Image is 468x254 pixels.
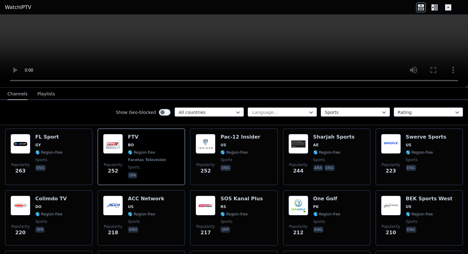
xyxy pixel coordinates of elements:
h6: Sharjah Sports [313,134,355,140]
span: sports [313,157,325,162]
h6: FL Sport [35,134,63,140]
button: Playlists [37,88,55,100]
span: 🌎 Region-free [128,150,155,155]
span: Popularity [104,162,122,167]
p: spa [35,227,45,233]
label: Show Geo-blocked [116,109,156,115]
h6: One Golf [313,196,340,202]
span: 🌎 Region-free [35,212,63,217]
span: sports [406,157,418,162]
img: Swerve Sports [381,134,401,154]
h6: ACC Network [128,196,164,202]
h6: BEK Sports West [406,196,453,202]
span: 218 [108,229,118,236]
span: sports [128,165,140,170]
span: 🌎 Region-free [35,150,63,155]
p: srp [220,227,230,233]
span: Popularity [104,224,122,229]
span: sports [220,157,232,162]
p: ara [313,165,323,171]
span: Popularity [196,224,215,229]
button: Channels [7,88,28,100]
span: DO [35,204,41,209]
span: sports [220,219,232,224]
span: 212 [293,229,303,236]
span: 252 [108,167,118,175]
span: 263 [15,167,25,175]
span: AE [313,143,318,148]
span: 🌎 Region-free [128,212,155,217]
img: Sharjah Sports [288,134,308,154]
span: sports [406,219,418,224]
span: Popularity [11,162,30,167]
span: 🌎 Region-free [220,212,248,217]
p: eng [324,165,335,171]
span: 252 [201,167,211,175]
span: Facetas Televisión [128,157,166,162]
span: 🌎 Region-free [313,212,340,217]
span: sports [313,219,325,224]
h6: SOS Kanal Plus [220,196,263,202]
span: GY [35,143,41,148]
span: US [406,143,411,148]
h6: Colimdo TV [35,196,67,202]
span: Popularity [289,162,308,167]
a: WatchIPTV [5,4,31,11]
p: eng [35,165,46,171]
span: 244 [293,167,303,175]
span: 🌎 Region-free [406,212,433,217]
img: Colimdo TV [11,196,30,215]
p: eng [313,227,324,233]
p: eng [406,227,416,233]
span: Popularity [196,162,215,167]
p: eng [220,165,231,171]
span: 🌎 Region-free [220,150,248,155]
span: sports [35,219,47,224]
span: 220 [15,229,25,236]
h6: Swerve Sports [406,134,446,140]
img: FL Sport [11,134,30,154]
span: 223 [386,167,396,175]
img: BEK Sports West [381,196,401,215]
span: Popularity [382,162,400,167]
p: spa [128,172,137,178]
span: 🌎 Region-free [313,150,340,155]
span: US [220,143,226,148]
img: Pac-12 Insider [196,134,215,154]
span: 210 [386,229,396,236]
span: Popularity [289,224,308,229]
span: PK [313,204,319,209]
img: SOS Kanal Plus [196,196,215,215]
p: eng [128,227,138,233]
h6: Pac-12 Insider [220,134,260,140]
span: US [128,204,133,209]
span: Popularity [382,224,400,229]
span: 🌎 Region-free [406,150,433,155]
span: US [406,204,411,209]
span: BO [128,143,134,148]
img: One Golf [288,196,308,215]
img: ACC Network [103,196,123,215]
img: FTV [103,134,123,154]
span: Popularity [11,224,30,229]
span: sports [35,157,47,162]
span: RS [220,204,226,209]
span: sports [128,219,140,224]
span: 217 [201,229,211,236]
h6: FTV [128,134,167,140]
p: eng [406,165,416,171]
